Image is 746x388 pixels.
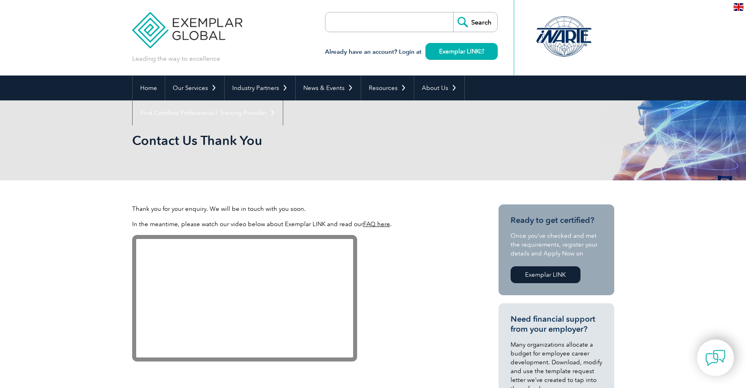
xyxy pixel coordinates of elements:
[511,314,602,334] h3: Need financial support from your employer?
[361,76,414,100] a: Resources
[296,76,361,100] a: News & Events
[414,76,464,100] a: About Us
[453,12,497,32] input: Search
[165,76,224,100] a: Our Services
[133,76,165,100] a: Home
[734,3,744,11] img: en
[132,133,441,148] h1: Contact Us Thank You
[132,204,470,213] p: Thank you for your enquiry. We will be in touch with you soon.
[132,54,220,63] p: Leading the way to excellence
[133,100,283,125] a: Find Certified Professional / Training Provider
[511,266,580,283] a: Exemplar LINK
[480,49,484,53] img: open_square.png
[511,215,602,225] h3: Ready to get certified?
[425,43,498,60] a: Exemplar LINK
[363,221,390,228] a: FAQ here
[225,76,295,100] a: Industry Partners
[132,220,470,229] p: In the meantime, please watch our video below about Exemplar LINK and read our .
[511,231,602,258] p: Once you’ve checked and met the requirements, register your details and Apply Now on
[132,235,357,361] iframe: YouTube video player
[705,348,726,368] img: contact-chat.png
[325,47,498,57] h3: Already have an account? Login at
